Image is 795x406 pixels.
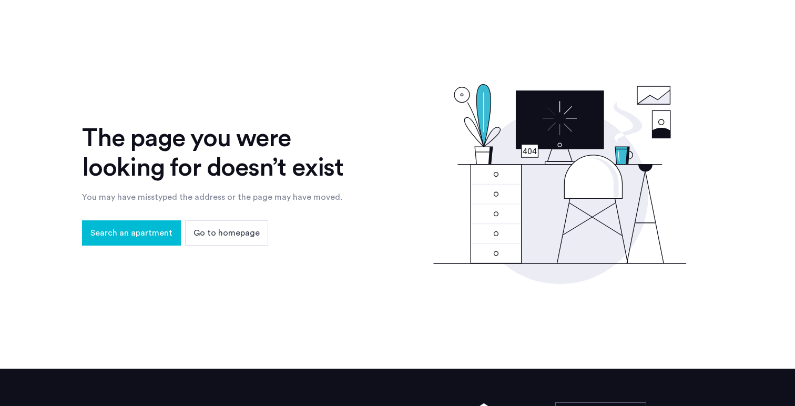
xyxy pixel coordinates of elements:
[90,227,172,239] span: Search an apartment
[185,220,268,246] button: button
[193,227,260,239] span: Go to homepage
[82,220,181,246] button: button
[82,191,362,204] div: You may have misstyped the address or the page may have moved.
[82,124,362,182] div: The page you were looking for doesn’t exist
